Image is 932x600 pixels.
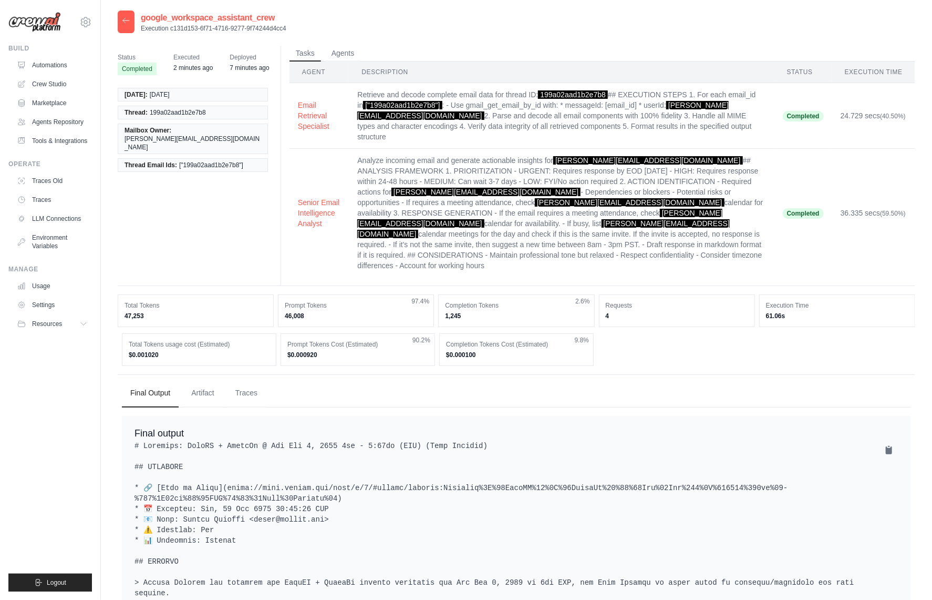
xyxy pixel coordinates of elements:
button: Email Retrieval Specialist [298,100,340,131]
th: Agent [289,62,349,83]
button: Artifact [183,379,223,408]
dt: Execution Time [766,301,908,310]
td: Retrieve and decode complete email data for thread ID: ## EXECUTION STEPS 1. For each email_id in... [349,83,774,149]
a: Usage [13,278,92,294]
span: Completed [783,111,824,121]
a: Settings [13,297,92,313]
td: 24.729 secs [832,83,915,149]
dd: 61.06s [766,312,908,320]
span: 199a02aad1b2e7b8 [538,90,608,99]
a: Traces Old [13,172,92,189]
button: Final Output [122,379,179,408]
span: [PERSON_NAME][EMAIL_ADDRESS][DOMAIN_NAME] [125,135,261,151]
div: Operate [8,160,92,168]
span: (59.50%) [880,210,906,217]
dt: Prompt Tokens Cost (Estimated) [287,340,428,349]
span: Deployed [230,52,269,63]
dt: Requests [606,301,748,310]
span: Completed [783,208,824,219]
span: 97.4% [411,297,429,306]
dd: $0.000920 [287,351,428,359]
td: Analyze incoming email and generate actionable insights for ## ANALYSIS FRAMEWORK 1. PRIORITIZATI... [349,149,774,278]
span: [PERSON_NAME][EMAIL_ADDRESS][DOMAIN_NAME] [553,156,742,165]
span: ["199a02aad1b2e7b8"] [179,161,243,169]
p: Execution c131d153-6f71-4716-9277-9f74244d4cc4 [141,24,286,33]
span: [DATE]: [125,90,148,99]
th: Description [349,62,774,83]
h2: google_workspace_assistant_crew [141,12,286,24]
button: Agents [325,46,361,62]
a: Crew Studio [13,76,92,93]
a: Automations [13,57,92,74]
span: Thread: [125,108,148,117]
span: Mailbox Owner: [125,126,171,135]
span: 9.8% [575,336,589,344]
span: Logout [47,578,66,587]
dt: Completion Tokens Cost (Estimated) [446,340,587,349]
button: Traces [227,379,266,408]
button: Senior Email Intelligence Analyst [298,197,340,229]
span: (40.50%) [880,113,906,120]
button: Logout [8,574,92,592]
a: Agents Repository [13,114,92,130]
a: Traces [13,191,92,208]
span: Resources [32,320,62,328]
time: October 1, 2025 at 15:17 PDT [173,64,213,72]
dt: Total Tokens usage cost (Estimated) [129,340,270,349]
dd: $0.001020 [129,351,270,359]
span: ["199a02aad1b2e7b8"] [363,101,442,109]
span: [PERSON_NAME][EMAIL_ADDRESS][DOMAIN_NAME] [535,198,724,207]
time: October 1, 2025 at 15:12 PDT [230,64,269,72]
th: Execution Time [832,62,915,83]
div: Build [8,44,92,53]
span: Thread Email Ids: [125,161,177,169]
span: 199a02aad1b2e7b8 [150,108,206,117]
dd: 46,008 [285,312,427,320]
dd: 1,245 [445,312,587,320]
span: Final output [134,428,184,439]
span: 90.2% [412,336,430,344]
span: Status [118,52,157,63]
img: Logo [8,12,61,33]
span: Completed [118,63,157,75]
div: Manage [8,265,92,273]
dd: 47,253 [125,312,267,320]
th: Status [774,62,832,83]
a: Tools & Integrations [13,133,92,149]
span: 2.6% [575,297,589,306]
span: [PERSON_NAME][EMAIL_ADDRESS][DOMAIN_NAME] [391,188,581,196]
a: Environment Variables [13,229,92,255]
iframe: Chat Widget [879,550,932,600]
button: Tasks [289,46,321,62]
td: 36.335 secs [832,149,915,278]
button: Resources [13,316,92,332]
a: LLM Connections [13,210,92,227]
span: Executed [173,52,213,63]
dd: 4 [606,312,748,320]
dt: Total Tokens [125,301,267,310]
dt: Completion Tokens [445,301,587,310]
dt: Prompt Tokens [285,301,427,310]
a: Marketplace [13,95,92,111]
span: [DATE] [150,90,170,99]
dd: $0.000100 [446,351,587,359]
